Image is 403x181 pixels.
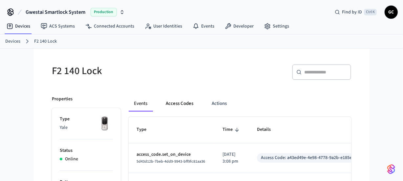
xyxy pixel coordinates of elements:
[60,116,113,123] p: Type
[35,20,80,32] a: ACS Systems
[137,125,155,135] span: Type
[5,38,20,45] a: Devices
[91,8,117,16] span: Production
[364,9,377,15] span: Ctrl K
[261,154,367,161] div: Access Code: a43ed49e-4e98-4778-9a2b-e185e485822f
[220,20,259,32] a: Developer
[129,96,351,111] div: ant example
[385,6,398,19] button: GC
[387,164,395,174] img: SeamLogoGradient.69752ec5.svg
[52,64,198,78] h5: F2 140 Lock
[52,96,73,103] p: Properties
[139,20,187,32] a: User Identities
[129,96,153,111] button: Events
[385,6,397,18] span: GC
[329,6,382,18] div: Find by IDCtrl K
[160,96,199,111] button: Access Codes
[34,38,57,45] a: F2 140 Lock
[96,116,113,132] img: Yale Assure Touchscreen Wifi Smart Lock, Satin Nickel, Front
[65,156,78,163] p: Online
[26,8,85,16] span: Gwestai Smartlock System
[60,147,113,154] p: Status
[223,151,241,165] p: [DATE] 3:08 pm
[259,20,294,32] a: Settings
[80,20,139,32] a: Connected Accounts
[257,125,279,135] span: Details
[187,20,220,32] a: Events
[60,124,113,131] p: Yale
[206,96,232,111] button: Actions
[223,125,241,135] span: Time
[342,9,362,15] span: Find by ID
[137,151,207,158] p: access_code.set_on_device
[1,20,35,32] a: Devices
[137,159,205,164] span: 5d43d12b-7beb-4dd9-9943-bff9fc81aa36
